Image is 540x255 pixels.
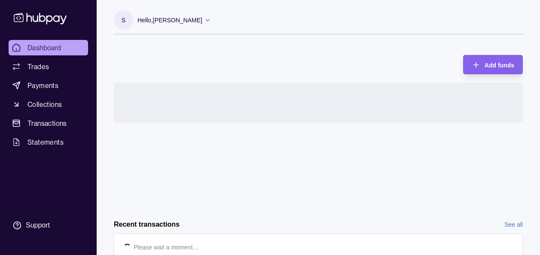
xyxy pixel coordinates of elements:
p: Hello, [PERSON_NAME] [137,15,202,25]
a: Trades [9,59,88,74]
h2: Recent transactions [114,220,180,229]
p: S [122,15,125,25]
span: Trades [27,61,49,72]
span: Add funds [485,62,514,69]
a: See all [504,220,523,229]
p: Please wait a moment… [134,243,199,252]
a: Payments [9,78,88,93]
span: Payments [27,80,58,91]
span: Transactions [27,118,67,128]
a: Dashboard [9,40,88,55]
a: Collections [9,97,88,112]
button: Add funds [463,55,523,74]
span: Collections [27,99,62,109]
a: Support [9,216,88,234]
a: Transactions [9,115,88,131]
a: Statements [9,134,88,150]
span: Dashboard [27,42,61,53]
span: Statements [27,137,64,147]
div: Support [26,221,50,230]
